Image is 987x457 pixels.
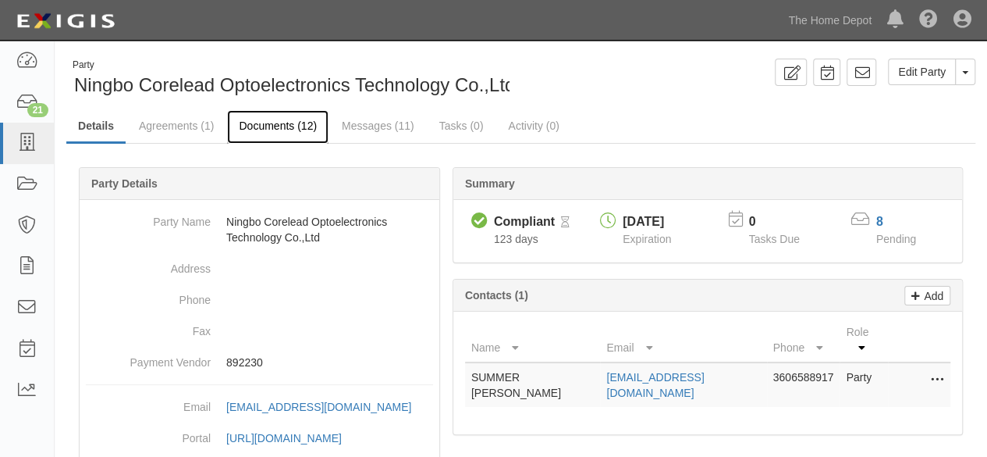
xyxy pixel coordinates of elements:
a: Documents (12) [227,110,328,144]
a: [EMAIL_ADDRESS][DOMAIN_NAME] [606,371,704,399]
i: Help Center - Complianz [919,11,938,30]
span: Expiration [623,233,671,245]
div: [DATE] [623,213,671,231]
dt: Payment Vendor [86,347,211,370]
a: Edit Party [888,59,956,85]
span: Ningbo Corelead Optoelectronics Technology Co.,Ltd [74,74,515,95]
th: Name [465,318,601,362]
a: The Home Depot [780,5,879,36]
p: 892230 [226,355,433,370]
dt: Portal [86,423,211,446]
div: 21 [27,103,48,117]
a: Agreements (1) [127,110,225,141]
dt: Party Name [86,206,211,230]
span: Tasks Due [748,233,799,245]
b: Summary [465,177,515,190]
td: SUMMER [PERSON_NAME] [465,362,601,407]
span: Since 05/12/2025 [494,233,538,245]
a: [EMAIL_ADDRESS][DOMAIN_NAME] [226,401,428,413]
a: Add [904,286,950,305]
th: Role [840,318,888,362]
div: [EMAIL_ADDRESS][DOMAIN_NAME] [226,399,411,415]
th: Email [600,318,766,362]
i: Pending Review [561,217,570,228]
a: [URL][DOMAIN_NAME] [226,432,359,445]
b: Party Details [91,177,158,190]
div: Party [73,59,515,72]
b: Contacts (1) [465,289,528,302]
span: Pending [876,233,916,245]
a: Tasks (0) [428,110,495,141]
dd: Ningbo Corelead Optoelectronics Technology Co.,Ltd [86,206,433,253]
a: Activity (0) [496,110,570,141]
dt: Address [86,253,211,277]
img: logo-5460c22ac91f19d4615b14bd174203de0afe785f0fc80cf4dbbc73dc1793850b.png [12,7,119,35]
dt: Fax [86,316,211,339]
div: Compliant [494,213,555,231]
th: Phone [767,318,840,362]
a: 8 [876,215,883,228]
div: Ningbo Corelead Optoelectronics Technology Co.,Ltd [66,59,509,98]
dt: Email [86,391,211,415]
td: 3606588917 [767,362,840,407]
a: Messages (11) [330,110,426,141]
a: Details [66,110,126,144]
p: Add [920,287,943,305]
i: Compliant [471,213,488,230]
td: Party [840,362,888,407]
p: 0 [748,213,818,231]
dt: Phone [86,284,211,308]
